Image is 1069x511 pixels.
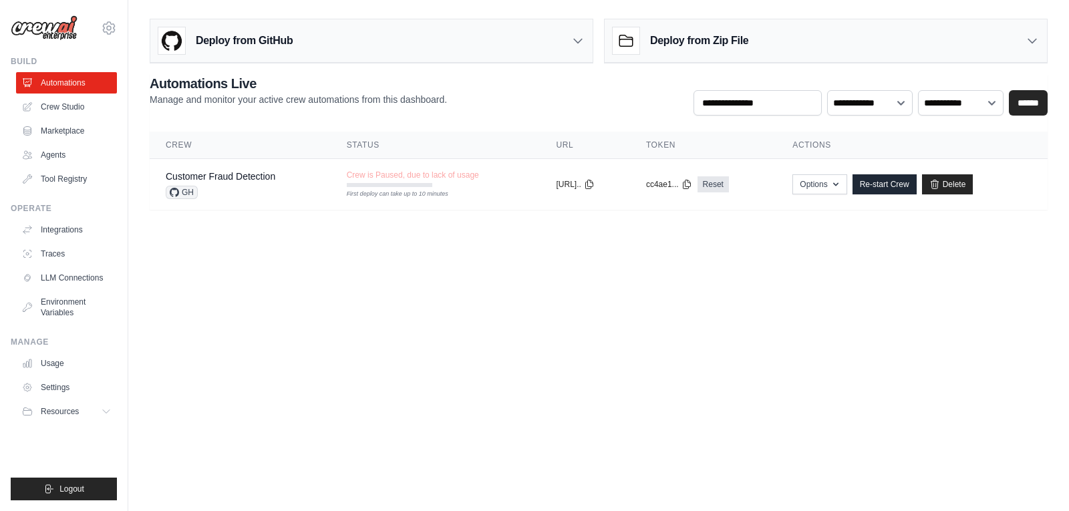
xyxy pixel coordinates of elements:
a: Integrations [16,219,117,240]
a: Marketplace [16,120,117,142]
a: Customer Fraud Detection [166,171,275,182]
span: Logout [59,484,84,494]
div: Manage [11,337,117,347]
button: Options [792,174,847,194]
h3: Deploy from GitHub [196,33,293,49]
a: Re-start Crew [853,174,917,194]
a: Traces [16,243,117,265]
a: Crew Studio [16,96,117,118]
a: Usage [16,353,117,374]
div: Operate [11,203,117,214]
a: Delete [922,174,973,194]
a: LLM Connections [16,267,117,289]
span: Crew is Paused, due to lack of usage [347,170,479,180]
span: GH [166,186,198,199]
a: Environment Variables [16,291,117,323]
th: Status [331,132,541,159]
div: Build [11,56,117,67]
a: Settings [16,377,117,398]
a: Automations [16,72,117,94]
button: Resources [16,401,117,422]
img: GitHub Logo [158,27,185,54]
h2: Automations Live [150,74,447,93]
th: URL [541,132,630,159]
p: Manage and monitor your active crew automations from this dashboard. [150,93,447,106]
button: cc4ae1... [646,179,692,190]
a: Agents [16,144,117,166]
div: First deploy can take up to 10 minutes [347,190,432,199]
a: Tool Registry [16,168,117,190]
button: Logout [11,478,117,500]
th: Actions [776,132,1048,159]
h3: Deploy from Zip File [650,33,748,49]
span: Resources [41,406,79,417]
th: Token [630,132,776,159]
img: Logo [11,15,78,41]
th: Crew [150,132,331,159]
a: Reset [698,176,729,192]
